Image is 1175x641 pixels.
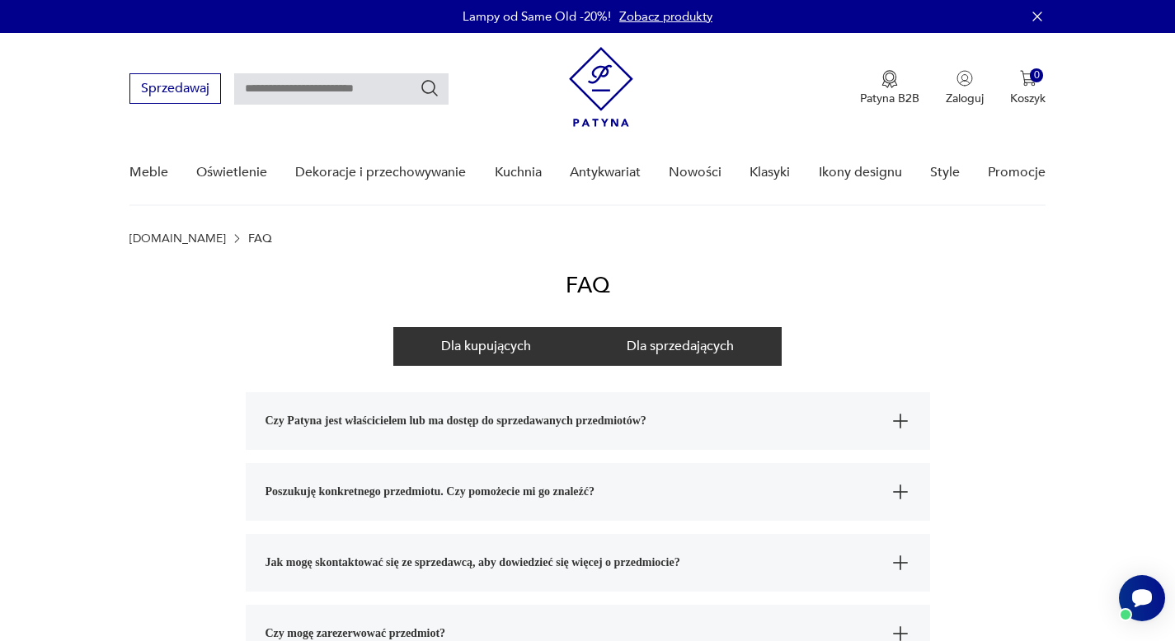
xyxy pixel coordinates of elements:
img: Ikona plusa [893,555,908,570]
button: 0Koszyk [1010,70,1046,106]
p: Patyna B2B [860,91,919,106]
p: FAQ [248,233,272,245]
a: Antykwariat [570,141,641,204]
img: Ikona plusa [893,484,908,499]
a: Klasyki [750,141,790,204]
a: Dekoracje i przechowywanie [295,141,466,204]
a: Nowości [669,141,721,204]
span: Czy Patyna jest właścicielem lub ma dostęp do sprzedawanych przedmiotów? [266,392,881,450]
a: [DOMAIN_NAME] [129,233,226,245]
a: Style [930,141,960,204]
a: Zobacz produkty [619,8,712,25]
a: Meble [129,141,168,204]
span: Poszukuję konkretnego przedmiotu. Czy pomożecie mi go znaleźć? [266,463,881,521]
a: Oświetlenie [196,141,267,204]
a: Sprzedawaj [129,84,221,96]
img: Ikona koszyka [1020,70,1036,87]
button: Ikona plusaPoszukuję konkretnego przedmiotu. Czy pomożecie mi go znaleźć? [246,463,930,521]
button: Dla sprzedających [579,327,782,366]
iframe: Smartsupp widget button [1119,575,1165,621]
button: Sprzedawaj [129,73,221,104]
img: Patyna - sklep z meblami i dekoracjami vintage [569,47,633,127]
img: Ikona plusa [893,626,908,641]
button: Szukaj [420,78,439,98]
div: 0 [1030,68,1044,82]
button: Patyna B2B [860,70,919,106]
a: Ikona medaluPatyna B2B [860,70,919,106]
span: Jak mogę skontaktować się ze sprzedawcą, aby dowiedzieć się więcej o przedmiocie? [266,534,881,592]
p: Lampy od Same Old -20%! [463,8,611,25]
h1: FAQ [566,271,610,301]
button: Ikona plusaJak mogę skontaktować się ze sprzedawcą, aby dowiedzieć się więcej o przedmiocie? [246,534,930,592]
p: Zaloguj [946,91,984,106]
a: Promocje [988,141,1046,204]
img: Ikona plusa [893,414,908,428]
button: Dla kupujących [393,327,579,366]
a: Ikony designu [819,141,902,204]
a: Kuchnia [495,141,542,204]
img: Ikonka użytkownika [956,70,973,87]
button: Zaloguj [946,70,984,106]
p: Koszyk [1010,91,1046,106]
img: Ikona medalu [881,70,898,88]
button: Ikona plusaCzy Patyna jest właścicielem lub ma dostęp do sprzedawanych przedmiotów? [246,392,930,450]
